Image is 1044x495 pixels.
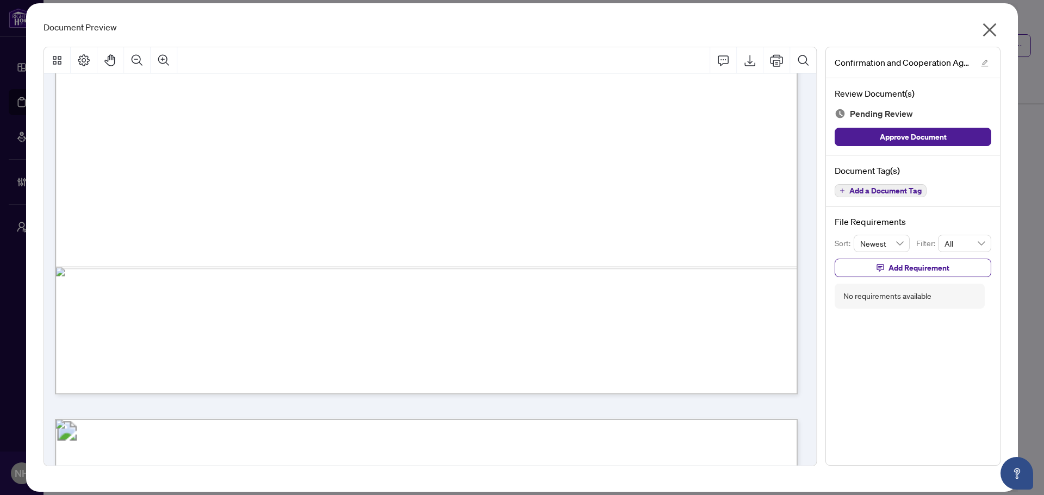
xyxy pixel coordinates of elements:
span: Add Requirement [888,259,949,277]
span: close [981,21,998,39]
span: Confirmation and Cooperation Agreement.pdf [835,56,971,69]
h4: File Requirements [835,215,991,228]
span: Pending Review [850,106,913,121]
h4: Review Document(s) [835,87,991,100]
div: No requirements available [843,290,931,302]
span: Add a Document Tag [849,187,922,195]
h4: Document Tag(s) [835,164,991,177]
button: Open asap [1000,457,1033,490]
button: Add a Document Tag [835,184,927,197]
img: Document Status [835,108,846,119]
button: Approve Document [835,128,991,146]
div: Document Preview [43,21,1000,34]
p: Sort: [835,237,854,249]
span: plus [840,188,845,193]
span: Approve Document [880,128,947,146]
span: All [944,235,985,252]
span: edit [981,59,989,67]
span: Newest [860,235,904,252]
button: Add Requirement [835,259,991,277]
p: Filter: [916,237,938,249]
